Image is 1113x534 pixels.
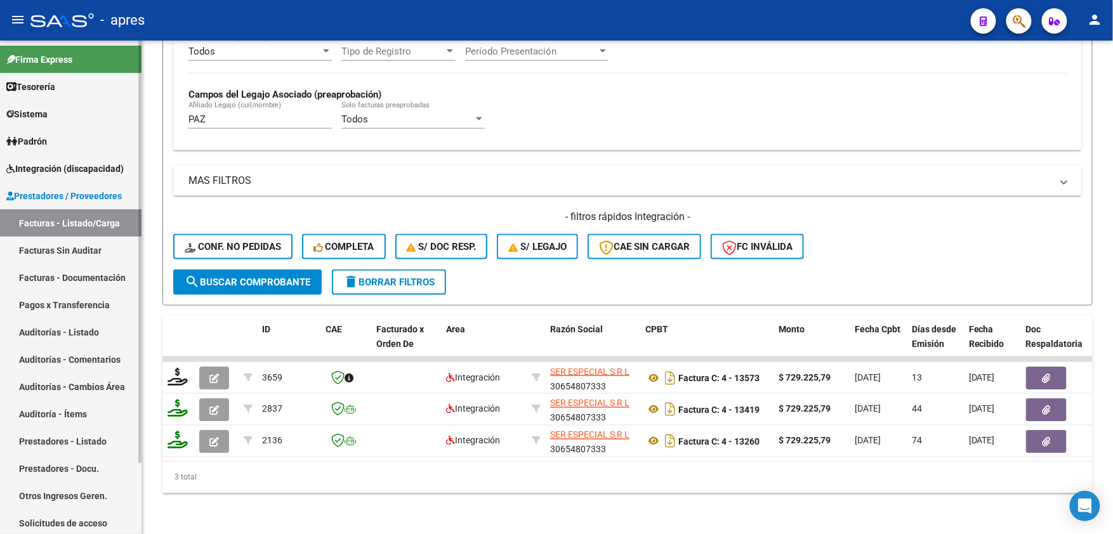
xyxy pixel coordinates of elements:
span: Fecha Recibido [969,324,1004,349]
span: Integración [446,404,500,414]
datatable-header-cell: CPBT [640,316,774,372]
datatable-header-cell: Monto [774,316,850,372]
span: [DATE] [855,404,881,414]
span: Facturado x Orden De [376,324,424,349]
span: CAE [326,324,342,334]
span: Integración (discapacidad) [6,162,124,176]
mat-icon: person [1088,12,1103,27]
span: Firma Express [6,53,72,67]
button: FC Inválida [711,234,804,259]
span: 2136 [262,436,282,446]
strong: Factura C: 4 - 13419 [678,405,760,415]
datatable-header-cell: Fecha Cpbt [850,316,907,372]
i: Descargar documento [662,368,678,388]
strong: Factura C: 4 - 13260 [678,436,760,446]
span: Período Presentación [465,46,597,57]
span: SER ESPECIAL S R L [550,398,629,408]
div: 30654807333 [550,428,635,455]
mat-expansion-panel-header: MAS FILTROS [173,166,1082,196]
datatable-header-cell: Doc Respaldatoria [1021,316,1097,372]
mat-icon: search [185,274,200,289]
span: ID [262,324,270,334]
mat-panel-title: MAS FILTROS [188,174,1051,188]
span: - apres [100,6,145,34]
span: Prestadores / Proveedores [6,189,122,203]
div: Open Intercom Messenger [1070,491,1100,521]
datatable-header-cell: Facturado x Orden De [371,316,441,372]
button: Buscar Comprobante [173,270,322,295]
strong: $ 729.225,79 [779,372,831,382]
span: [DATE] [969,436,995,446]
datatable-header-cell: Fecha Recibido [964,316,1021,372]
div: 3 total [162,462,1093,493]
span: 3659 [262,372,282,382]
strong: Factura C: 4 - 13573 [678,373,760,383]
button: Conf. no pedidas [173,234,293,259]
span: 74 [912,436,922,446]
span: 44 [912,404,922,414]
button: CAE SIN CARGAR [588,234,701,259]
span: [DATE] [855,372,881,382]
datatable-header-cell: ID [257,316,320,372]
mat-icon: delete [343,274,359,289]
datatable-header-cell: CAE [320,316,371,372]
span: Tesorería [6,80,55,94]
button: Borrar Filtros [332,270,446,295]
span: Razón Social [550,324,603,334]
span: Tipo de Registro [341,46,444,57]
span: Doc Respaldatoria [1026,324,1083,349]
span: Conf. no pedidas [185,241,281,252]
span: S/ legajo [508,241,567,252]
span: S/ Doc Resp. [407,241,477,252]
span: Todos [341,114,368,125]
span: FC Inválida [722,241,793,252]
strong: Campos del Legajo Asociado (preaprobación) [188,89,381,100]
span: Días desde Emisión [912,324,956,349]
i: Descargar documento [662,431,678,452]
datatable-header-cell: Area [441,316,527,372]
span: Fecha Cpbt [855,324,900,334]
i: Descargar documento [662,400,678,420]
div: 30654807333 [550,396,635,423]
span: CAE SIN CARGAR [599,241,690,252]
span: Padrón [6,134,47,148]
span: [DATE] [855,436,881,446]
mat-icon: menu [10,12,25,27]
strong: $ 729.225,79 [779,404,831,414]
span: Buscar Comprobante [185,277,310,288]
span: SER ESPECIAL S R L [550,430,629,440]
span: [DATE] [969,372,995,382]
span: Integración [446,372,500,382]
span: Area [446,324,465,334]
datatable-header-cell: Razón Social [545,316,640,372]
span: 2837 [262,404,282,414]
span: Integración [446,436,500,446]
span: SER ESPECIAL S R L [550,367,629,377]
button: S/ legajo [497,234,578,259]
span: Borrar Filtros [343,277,435,288]
button: S/ Doc Resp. [395,234,488,259]
span: 13 [912,372,922,382]
span: Todos [188,46,215,57]
span: Sistema [6,107,48,121]
span: [DATE] [969,404,995,414]
span: Monto [779,324,805,334]
datatable-header-cell: Días desde Emisión [907,316,964,372]
span: Completa [313,241,374,252]
button: Completa [302,234,386,259]
span: CPBT [645,324,668,334]
div: 30654807333 [550,365,635,391]
h4: - filtros rápidos Integración - [173,210,1082,224]
strong: $ 729.225,79 [779,436,831,446]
